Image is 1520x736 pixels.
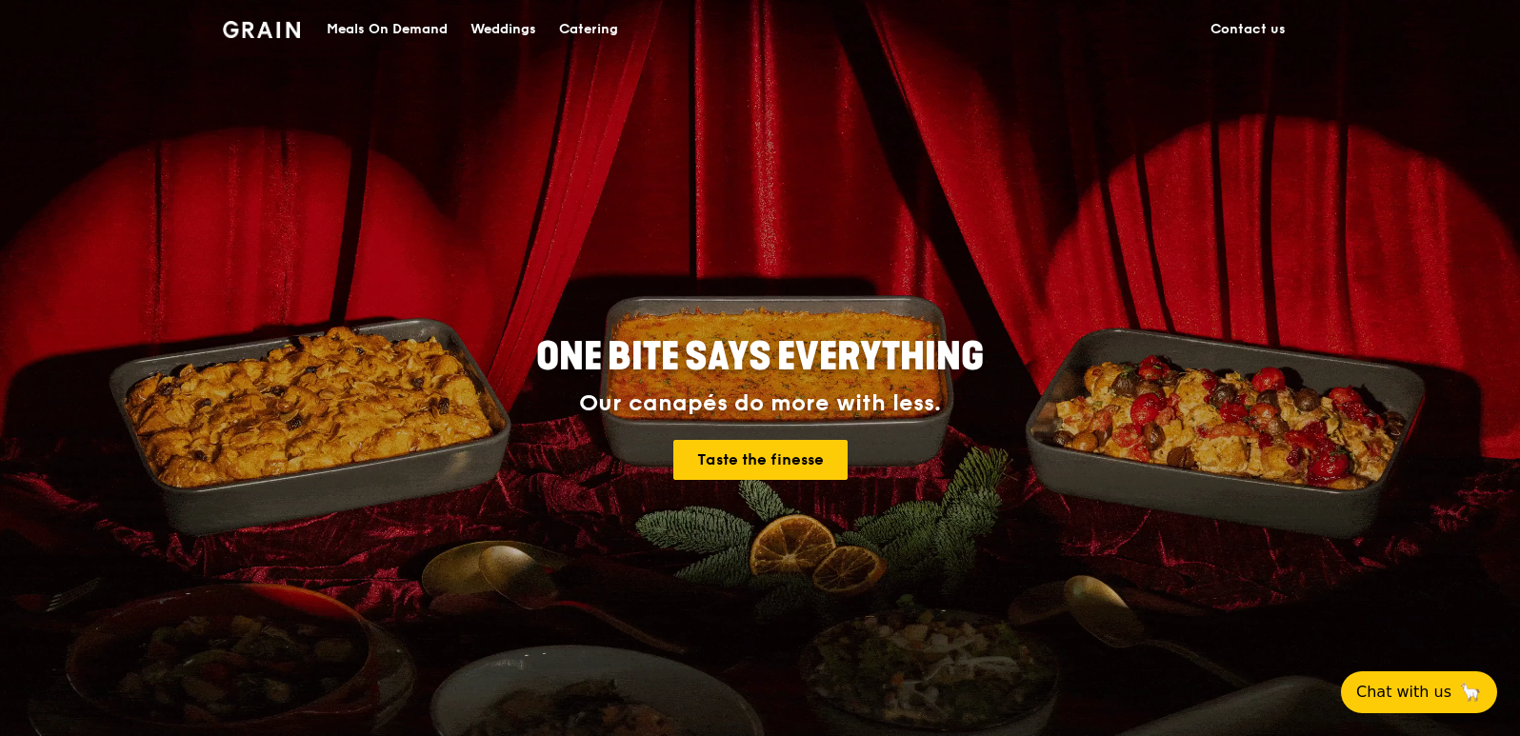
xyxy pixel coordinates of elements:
[1459,681,1482,704] span: 🦙
[559,1,618,58] div: Catering
[459,1,548,58] a: Weddings
[1341,671,1497,713] button: Chat with us🦙
[673,440,848,480] a: Taste the finesse
[470,1,536,58] div: Weddings
[1356,681,1451,704] span: Chat with us
[1199,1,1297,58] a: Contact us
[548,1,630,58] a: Catering
[417,390,1103,417] div: Our canapés do more with less.
[327,1,448,58] div: Meals On Demand
[223,21,300,38] img: Grain
[536,334,984,380] span: ONE BITE SAYS EVERYTHING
